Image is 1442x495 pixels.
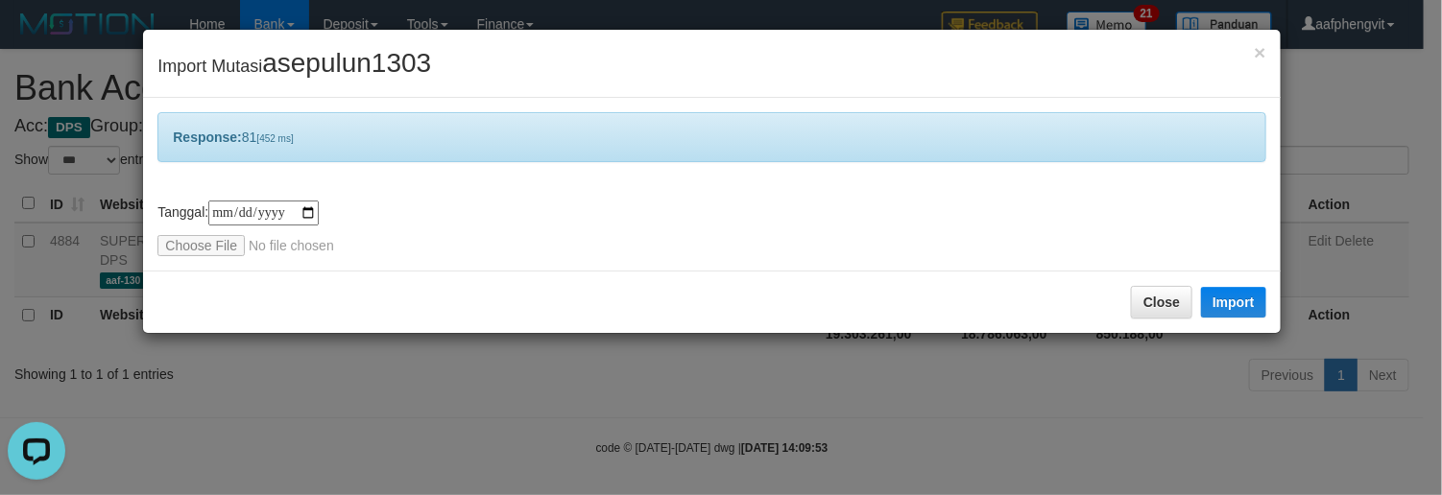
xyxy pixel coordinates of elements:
[1254,41,1265,63] span: ×
[157,112,1265,162] div: 81
[256,133,293,144] span: [452 ms]
[173,130,242,145] b: Response:
[157,57,431,76] span: Import Mutasi
[1254,42,1265,62] button: Close
[8,8,65,65] button: Open LiveChat chat widget
[1131,286,1192,318] button: Close
[1201,287,1266,318] button: Import
[157,200,1265,256] div: Tanggal:
[262,48,431,78] span: asepulun1303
